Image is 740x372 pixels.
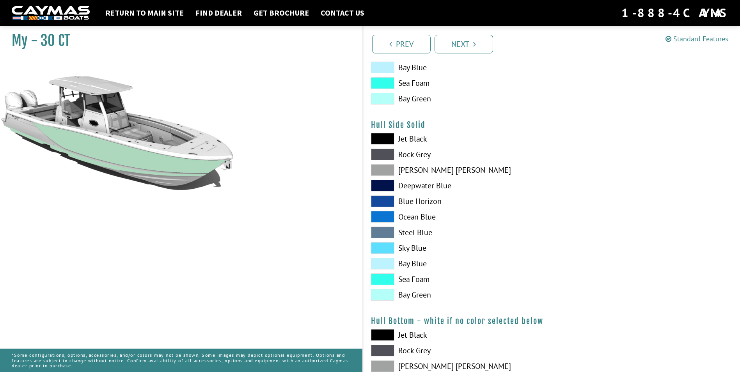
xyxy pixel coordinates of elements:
[435,35,493,53] a: Next
[371,258,544,269] label: Bay Blue
[371,62,544,73] label: Bay Blue
[371,133,544,145] label: Jet Black
[665,34,728,43] a: Standard Features
[371,195,544,207] label: Blue Horizon
[371,164,544,176] label: [PERSON_NAME] [PERSON_NAME]
[371,242,544,254] label: Sky Blue
[371,316,733,326] h4: Hull Bottom - white if no color selected below
[371,93,544,105] label: Bay Green
[371,211,544,223] label: Ocean Blue
[101,8,188,18] a: Return to main site
[12,349,351,372] p: *Some configurations, options, accessories, and/or colors may not be shown. Some images may depic...
[371,329,544,341] label: Jet Black
[371,273,544,285] label: Sea Foam
[371,77,544,89] label: Sea Foam
[12,6,90,20] img: white-logo-c9c8dbefe5ff5ceceb0f0178aa75bf4bb51f6bca0971e226c86eb53dfe498488.png
[371,149,544,160] label: Rock Grey
[12,32,343,50] h1: My - 30 CT
[371,360,544,372] label: [PERSON_NAME] [PERSON_NAME]
[372,35,431,53] a: Prev
[371,180,544,191] label: Deepwater Blue
[317,8,368,18] a: Contact Us
[192,8,246,18] a: Find Dealer
[371,289,544,301] label: Bay Green
[621,4,728,21] div: 1-888-4CAYMAS
[371,227,544,238] label: Steel Blue
[371,120,733,130] h4: Hull Side Solid
[250,8,313,18] a: Get Brochure
[371,345,544,356] label: Rock Grey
